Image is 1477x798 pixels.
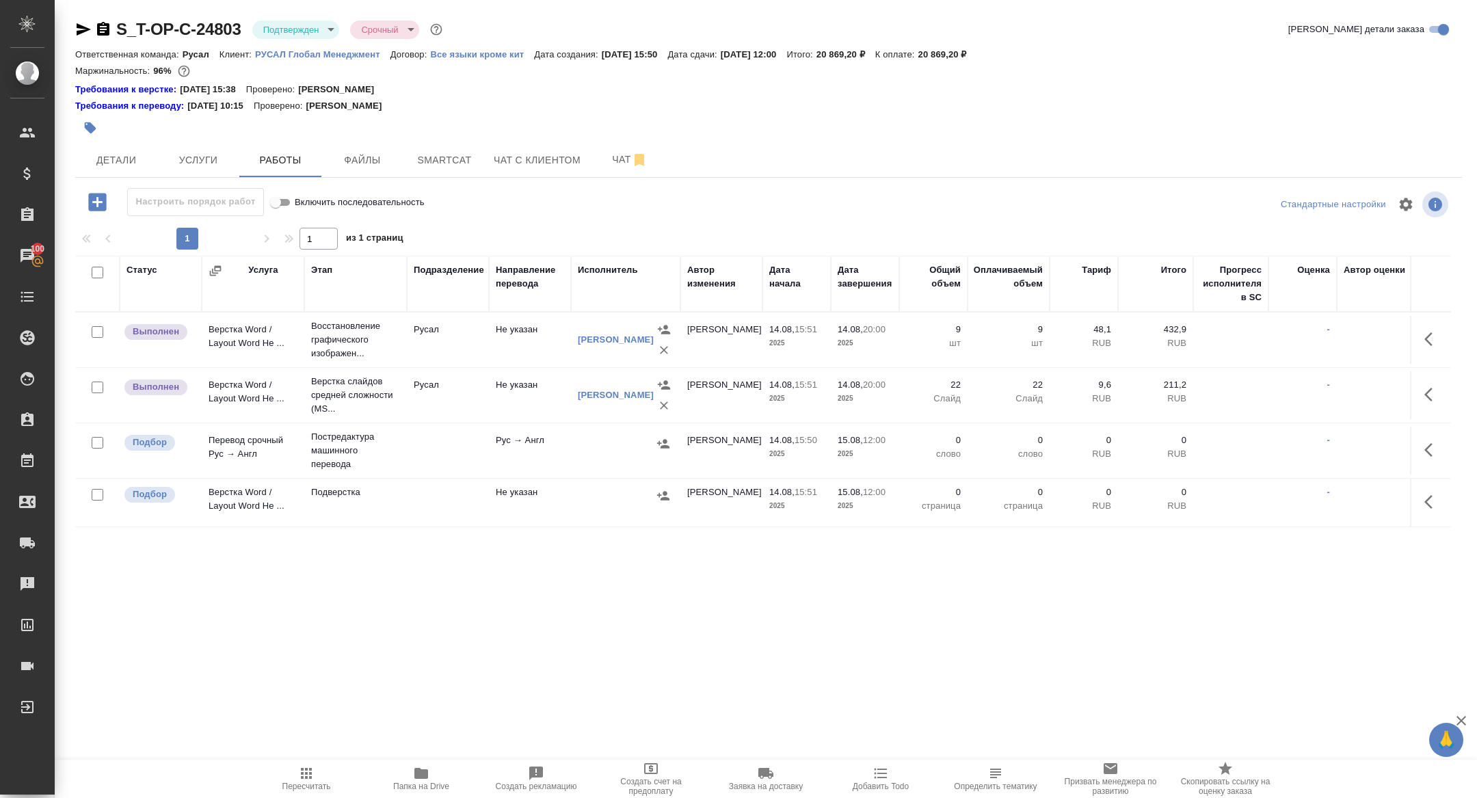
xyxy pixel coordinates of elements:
[954,782,1037,791] span: Определить тематику
[75,66,153,76] p: Маржинальность:
[863,487,886,497] p: 12:00
[311,375,400,416] p: Верстка слайдов средней сложности (MS...
[906,499,961,513] p: страница
[795,324,817,334] p: 15:51
[729,782,803,791] span: Заявка на доставку
[153,66,174,76] p: 96%
[654,375,674,395] button: Назначить
[1125,486,1186,499] p: 0
[430,48,534,59] a: Все языки кроме кит
[823,760,938,798] button: Добавить Todo
[123,378,195,397] div: Исполнитель завершил работу
[95,21,111,38] button: Скопировать ссылку
[906,323,961,336] p: 9
[795,487,817,497] p: 15:51
[1056,392,1111,405] p: RUB
[75,49,183,59] p: Ответственная команда:
[769,324,795,334] p: 14.08,
[75,83,180,96] a: Требования к верстке:
[653,486,674,506] button: Назначить
[249,760,364,798] button: Пересчитать
[769,392,824,405] p: 2025
[248,152,313,169] span: Работы
[1327,380,1330,390] a: -
[863,380,886,390] p: 20:00
[75,113,105,143] button: Добавить тэг
[1056,447,1111,461] p: RUB
[653,434,674,454] button: Назначить
[209,264,222,278] button: Сгруппировать
[1416,323,1449,356] button: Здесь прячутся важные кнопки
[165,152,231,169] span: Услуги
[1344,263,1405,277] div: Автор оценки
[1125,378,1186,392] p: 211,2
[1161,263,1186,277] div: Итого
[1416,486,1449,518] button: Здесь прячутся важные кнопки
[133,488,167,501] p: Подбор
[1056,486,1111,499] p: 0
[23,242,53,256] span: 100
[83,152,149,169] span: Детали
[853,782,909,791] span: Добавить Todo
[1327,435,1330,445] a: -
[918,49,977,59] p: 20 869,20 ₽
[202,316,304,364] td: Верстка Word / Layout Word Не ...
[1056,336,1111,350] p: RUB
[680,427,762,475] td: [PERSON_NAME]
[906,336,961,350] p: шт
[350,21,418,39] div: Подтвержден
[489,316,571,364] td: Не указан
[489,371,571,419] td: Не указан
[838,336,892,350] p: 2025
[838,499,892,513] p: 2025
[769,499,824,513] p: 2025
[1297,263,1330,277] div: Оценка
[79,188,116,216] button: Добавить работу
[1416,378,1449,411] button: Здесь прячутся важные кнопки
[1277,194,1389,215] div: split button
[133,325,179,338] p: Выполнен
[1056,378,1111,392] p: 9,6
[795,435,817,445] p: 15:50
[414,263,484,277] div: Подразделение
[1429,723,1463,757] button: 🙏
[769,447,824,461] p: 2025
[306,99,392,113] p: [PERSON_NAME]
[489,427,571,475] td: Рус → Англ
[1125,434,1186,447] p: 0
[687,263,756,291] div: Автор изменения
[1053,760,1168,798] button: Призвать менеджера по развитию
[974,434,1043,447] p: 0
[311,263,332,277] div: Этап
[769,336,824,350] p: 2025
[974,392,1043,405] p: Слайд
[786,49,816,59] p: Итого:
[1056,434,1111,447] p: 0
[769,263,824,291] div: Дата начала
[202,479,304,527] td: Верстка Word / Layout Word Не ...
[631,152,648,168] svg: Отписаться
[863,435,886,445] p: 12:00
[816,49,875,59] p: 20 869,20 ₽
[330,152,395,169] span: Файлы
[594,760,708,798] button: Создать счет на предоплату
[180,83,246,96] p: [DATE] 15:38
[123,434,195,452] div: Можно подбирать исполнителей
[654,395,674,416] button: Удалить
[183,49,219,59] p: Русал
[838,487,863,497] p: 15.08,
[479,760,594,798] button: Создать рекламацию
[175,62,193,80] button: 644.10 RUB;
[489,479,571,527] td: Не указан
[906,263,961,291] div: Общий объем
[295,196,425,209] span: Включить последовательность
[202,427,304,475] td: Перевод срочный Рус → Англ
[863,324,886,334] p: 20:00
[357,24,402,36] button: Срочный
[427,21,445,38] button: Доп статусы указывают на важность/срочность заказа
[75,99,187,113] a: Требования к переводу:
[254,99,306,113] p: Проверено:
[1176,777,1275,796] span: Скопировать ссылку на оценку заказа
[1200,263,1262,304] div: Прогресс исполнителя в SC
[1327,324,1330,334] a: -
